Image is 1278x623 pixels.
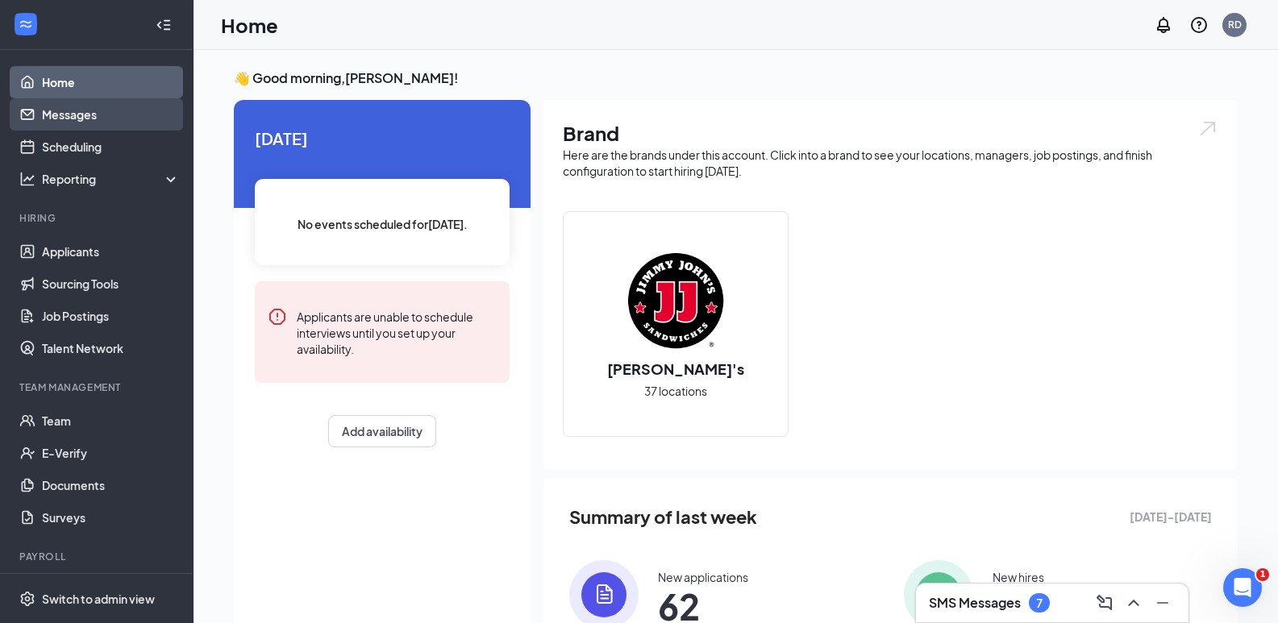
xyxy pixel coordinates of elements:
[328,415,436,447] button: Add availability
[563,119,1218,147] h1: Brand
[624,249,727,352] img: Jimmy John's
[569,503,757,531] span: Summary of last week
[42,98,180,131] a: Messages
[1223,568,1262,607] iframe: Intercom live chat
[42,332,180,364] a: Talent Network
[644,382,707,400] span: 37 locations
[42,437,180,469] a: E-Verify
[1256,568,1269,581] span: 1
[1228,18,1242,31] div: RD
[591,359,760,379] h2: [PERSON_NAME]'s
[268,307,287,326] svg: Error
[18,16,34,32] svg: WorkstreamLogo
[1124,593,1143,613] svg: ChevronUp
[563,147,1218,179] div: Here are the brands under this account. Click into a brand to see your locations, managers, job p...
[1153,593,1172,613] svg: Minimize
[42,268,180,300] a: Sourcing Tools
[1121,590,1147,616] button: ChevronUp
[19,591,35,607] svg: Settings
[1095,593,1114,613] svg: ComposeMessage
[929,594,1021,612] h3: SMS Messages
[1092,590,1118,616] button: ComposeMessage
[42,235,180,268] a: Applicants
[42,591,155,607] div: Switch to admin view
[1150,590,1176,616] button: Minimize
[19,550,177,563] div: Payroll
[221,11,278,39] h1: Home
[156,17,172,33] svg: Collapse
[298,215,468,233] span: No events scheduled for [DATE] .
[234,69,1238,87] h3: 👋 Good morning, [PERSON_NAME] !
[297,307,497,357] div: Applicants are unable to schedule interviews until you set up your availability.
[1154,15,1173,35] svg: Notifications
[42,501,180,534] a: Surveys
[1189,15,1209,35] svg: QuestionInfo
[42,405,180,437] a: Team
[42,469,180,501] a: Documents
[42,171,181,187] div: Reporting
[19,380,177,394] div: Team Management
[1036,596,1043,610] div: 7
[658,592,748,621] span: 62
[993,569,1044,585] div: New hires
[255,126,510,151] span: [DATE]
[1197,119,1218,138] img: open.6027fd2a22e1237b5b06.svg
[42,131,180,163] a: Scheduling
[658,569,748,585] div: New applications
[19,211,177,225] div: Hiring
[19,171,35,187] svg: Analysis
[42,66,180,98] a: Home
[42,300,180,332] a: Job Postings
[1130,508,1212,525] span: [DATE] - [DATE]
